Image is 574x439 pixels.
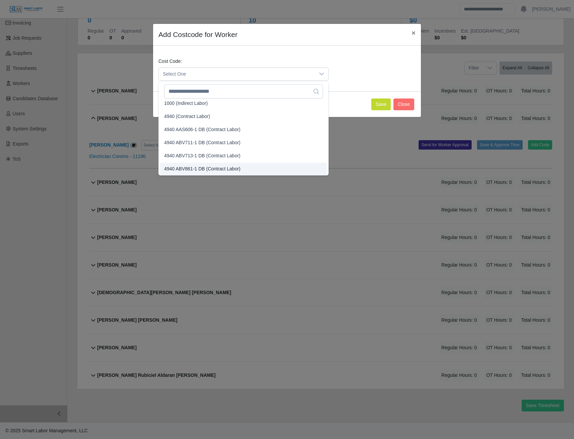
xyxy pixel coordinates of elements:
span: × [412,29,416,37]
span: 4940 ABV713-1 DB (Contract Labor) [164,152,240,159]
span: Select One [159,68,315,80]
button: Save [371,98,391,110]
li: 4940 AAS606-1 DB (Contract Labor) [160,123,327,136]
span: 4940 ABV861-1 DB (Contract Labor) [164,165,240,172]
button: Close [393,98,414,110]
h4: Add Costcode for Worker [158,29,237,40]
li: 1000 (Indirect Labor) [160,97,327,110]
li: 4940 ABV711-1 DB (Contract Labor) [160,136,327,149]
span: 4940 ABV711-1 DB (Contract Labor) [164,139,240,146]
li: 4940 (Contract Labor) [160,110,327,123]
span: 4940 (Contract Labor) [164,113,210,120]
span: 1000 (Indirect Labor) [164,100,208,107]
label: Cost Code: [158,58,182,65]
button: Close [406,24,421,42]
span: 4940 AAS606-1 DB (Contract Labor) [164,126,240,133]
li: 4940 ABV861-1 DB (Contract Labor) [160,163,327,175]
li: 4940 ABV713-1 DB (Contract Labor) [160,150,327,162]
